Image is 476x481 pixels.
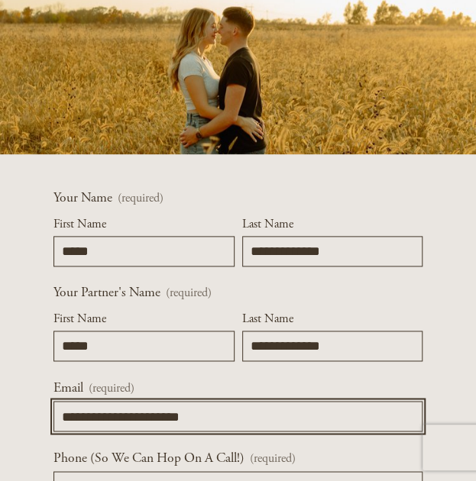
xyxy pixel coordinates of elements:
div: First Name [53,309,234,331]
span: (required) [118,192,164,205]
span: (required) [166,287,212,299]
span: Your Partner's Name [53,282,160,303]
span: (required) [250,452,296,464]
div: Last Name [242,309,423,331]
span: Your Name [53,187,112,208]
span: Email [53,376,83,398]
div: Last Name [242,215,423,236]
div: First Name [53,215,234,236]
span: Phone (So We Can Hop On A Call!) [53,447,244,468]
span: (required) [89,378,134,398]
